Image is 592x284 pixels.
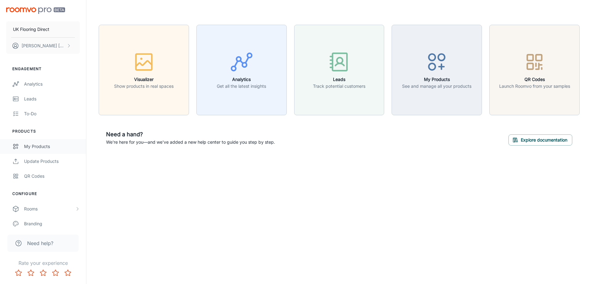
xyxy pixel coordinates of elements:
[402,76,471,83] h6: My Products
[99,25,189,115] button: VisualizerShow products in real spaces
[294,66,384,73] a: LeadsTrack potential customers
[489,25,580,115] button: QR CodesLaunch Roomvo from your samples
[24,81,80,87] div: Analytics
[313,83,365,90] p: Track potential customers
[313,76,365,83] h6: Leads
[402,83,471,90] p: See and manage all your products
[114,76,174,83] h6: Visualizer
[6,7,65,14] img: Roomvo PRO Beta
[24,95,80,102] div: Leads
[24,173,80,180] div: QR Codes
[508,136,572,142] a: Explore documentation
[24,110,80,117] div: To-do
[196,25,287,115] button: AnalyticsGet all the latest insights
[106,139,275,146] p: We're here for you—and we've added a new help center to guide you step by step.
[24,143,80,150] div: My Products
[294,25,384,115] button: LeadsTrack potential customers
[24,158,80,165] div: Update Products
[6,38,80,54] button: [PERSON_NAME] [PERSON_NAME]
[106,130,275,139] h6: Need a hand?
[196,66,287,73] a: AnalyticsGet all the latest insights
[392,66,482,73] a: My ProductsSee and manage all your products
[114,83,174,90] p: Show products in real spaces
[22,42,65,49] p: [PERSON_NAME] [PERSON_NAME]
[217,83,266,90] p: Get all the latest insights
[392,25,482,115] button: My ProductsSee and manage all your products
[6,21,80,37] button: UK Flooring Direct
[508,134,572,146] button: Explore documentation
[499,83,570,90] p: Launch Roomvo from your samples
[499,76,570,83] h6: QR Codes
[489,66,580,73] a: QR CodesLaunch Roomvo from your samples
[217,76,266,83] h6: Analytics
[13,26,49,33] p: UK Flooring Direct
